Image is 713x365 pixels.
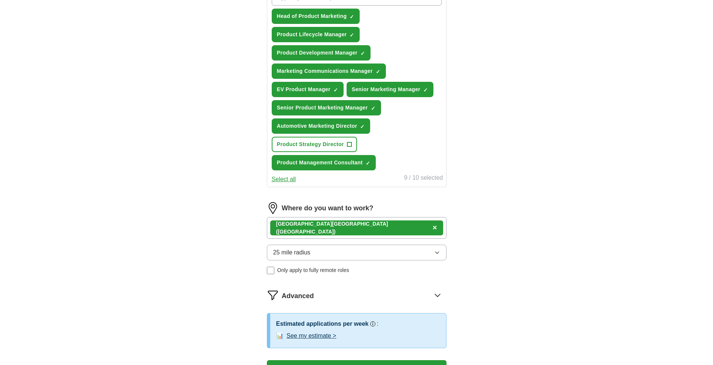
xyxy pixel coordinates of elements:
[272,155,376,170] button: Product Management Consultant✓
[350,14,354,20] span: ✓
[272,100,381,115] button: Senior Product Marketing Manager✓
[276,220,430,236] div: [GEOGRAPHIC_DATA]
[433,222,437,233] button: ×
[276,229,336,235] span: ([GEOGRAPHIC_DATA])
[350,32,354,38] span: ✓
[277,140,344,148] span: Product Strategy Director
[347,82,433,97] button: Senior Marketing Manager✓
[272,175,296,184] button: Select all
[272,82,344,97] button: EV Product Manager✓
[360,50,365,56] span: ✓
[272,118,371,134] button: Automotive Marketing Director✓
[333,87,338,93] span: ✓
[276,331,284,340] span: 📊
[267,267,274,274] input: Only apply to fully remote roles
[423,87,428,93] span: ✓
[272,9,360,24] button: Head of Product Marketing✓
[287,331,336,340] button: See my estimate >
[267,202,279,214] img: location.png
[272,45,371,61] button: Product Development Manager✓
[360,124,365,130] span: ✓
[277,122,357,130] span: Automotive Marketing Director
[272,27,360,42] button: Product Lifecycle Manager✓
[276,319,369,328] h3: Estimated applications per week
[277,49,358,57] span: Product Development Manager
[272,137,357,152] button: Product Strategy Director
[267,289,279,301] img: filter
[277,159,363,167] span: Product Management Consultant
[277,67,373,75] span: Marketing Communications Manager
[267,245,447,260] button: 25 mile radius
[282,291,314,301] span: Advanced
[352,86,420,93] span: Senior Marketing Manager
[276,221,332,227] strong: [GEOGRAPHIC_DATA]
[272,64,386,79] button: Marketing Communications Manager✓
[371,105,375,111] span: ✓
[277,104,368,112] span: Senior Product Marketing Manager
[277,31,347,38] span: Product Lifecycle Manager
[433,223,437,232] span: ×
[273,248,311,257] span: 25 mile radius
[282,203,374,213] label: Where do you want to work?
[277,12,347,20] span: Head of Product Marketing
[404,173,443,184] div: 9 / 10 selected
[366,160,370,166] span: ✓
[277,266,349,274] span: Only apply to fully remote roles
[277,86,330,93] span: EV Product Manager
[376,69,380,75] span: ✓
[377,319,378,328] h3: :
